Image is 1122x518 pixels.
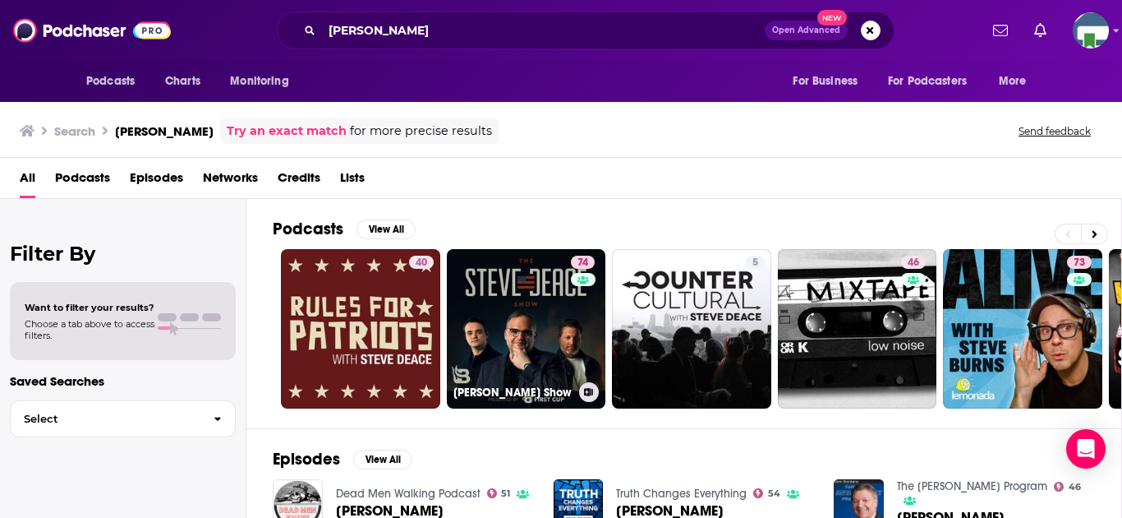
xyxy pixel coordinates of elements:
span: New [817,10,847,25]
span: Logged in as KCMedia [1073,12,1109,49]
a: 46 [901,256,926,269]
a: All [20,164,35,198]
a: Lists [340,164,365,198]
button: open menu [877,66,991,97]
button: Select [10,400,236,437]
span: 74 [577,255,588,271]
span: More [999,70,1027,93]
a: EpisodesView All [273,449,412,469]
a: 5 [746,256,765,269]
span: 54 [768,490,780,497]
a: Steve Deace [336,504,444,518]
h2: Episodes [273,449,340,469]
a: 54 [753,488,780,498]
span: Charts [165,70,200,93]
a: 46 [1054,482,1081,492]
div: Open Intercom Messenger [1066,429,1106,469]
a: 40 [409,256,434,269]
h2: Filter By [10,242,236,266]
a: PodcastsView All [273,219,416,239]
button: Open AdvancedNew [765,21,848,40]
div: Search podcasts, credits, & more... [277,12,894,49]
button: View All [356,220,416,239]
img: User Profile [1073,12,1109,49]
p: Saved Searches [10,373,236,389]
a: 40 [281,249,440,409]
span: 51 [501,490,510,497]
img: Podchaser - Follow, Share and Rate Podcasts [13,15,171,46]
span: For Business [793,70,858,93]
a: Credits [278,164,320,198]
a: Podcasts [55,164,110,198]
span: Want to filter your results? [25,302,154,313]
a: 74 [571,256,595,269]
h2: Podcasts [273,219,343,239]
a: Show notifications dropdown [1028,16,1053,44]
button: open menu [75,66,156,97]
span: Monitoring [230,70,288,93]
a: 46 [778,249,937,409]
a: Steve Deace [616,504,724,518]
span: Choose a tab above to access filters. [25,318,154,341]
a: The Dom Giordano Program [897,479,1047,493]
a: 73 [943,249,1102,409]
span: Open Advanced [772,26,840,35]
a: Charts [154,66,210,97]
a: Try an exact match [227,122,347,141]
a: 74[PERSON_NAME] Show [447,249,606,409]
button: open menu [781,66,878,97]
a: Show notifications dropdown [986,16,1014,44]
span: 46 [908,255,919,271]
h3: [PERSON_NAME] [115,123,214,139]
h3: Search [54,123,95,139]
span: 40 [416,255,427,271]
span: [PERSON_NAME] [336,504,444,518]
input: Search podcasts, credits, & more... [322,17,765,44]
h3: [PERSON_NAME] Show [453,386,572,400]
button: Send feedback [1014,124,1096,138]
span: 73 [1074,255,1085,271]
span: for more precise results [350,122,492,141]
button: open menu [987,66,1047,97]
a: 51 [487,488,511,498]
span: Podcasts [86,70,135,93]
button: View All [353,450,412,469]
a: Truth Changes Everything [616,487,747,501]
a: Networks [203,164,258,198]
button: Show profile menu [1073,12,1109,49]
span: For Podcasters [888,70,967,93]
a: 5 [612,249,771,409]
a: Episodes [130,164,183,198]
span: 46 [1069,483,1081,491]
button: open menu [218,66,310,97]
span: Select [11,414,200,424]
span: 5 [752,255,758,271]
span: [PERSON_NAME] [616,504,724,518]
a: Dead Men Walking Podcast [336,487,481,501]
a: 73 [1067,256,1092,269]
